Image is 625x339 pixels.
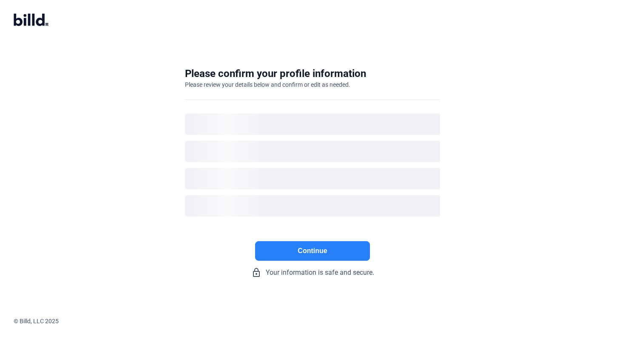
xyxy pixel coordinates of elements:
div: Your information is safe and secure. [185,268,440,278]
button: Continue [255,241,370,261]
mat-icon: lock_outline [251,268,261,278]
div: loading [185,195,440,217]
div: Please confirm your profile information [185,67,366,80]
div: loading [185,114,440,135]
div: loading [185,168,440,189]
div: Please review your details below and confirm or edit as needed. [185,80,350,89]
div: loading [185,141,440,162]
div: © Billd, LLC 2025 [14,317,625,325]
